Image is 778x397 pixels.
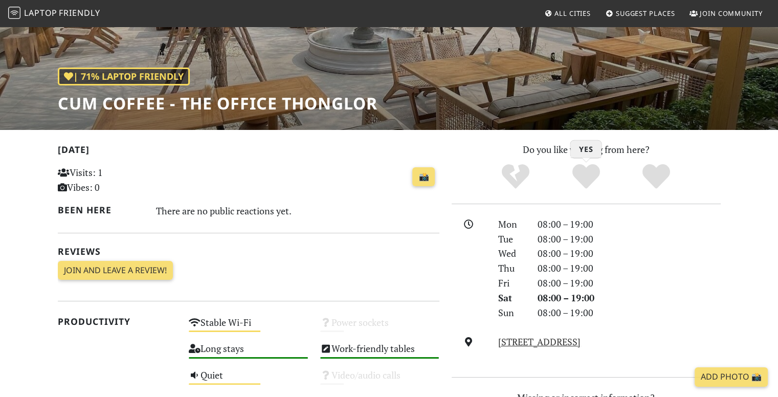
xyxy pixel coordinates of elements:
[492,291,531,305] div: Sat
[58,144,439,159] h2: [DATE]
[554,9,591,18] span: All Cities
[616,9,675,18] span: Suggest Places
[183,367,314,393] div: Quiet
[412,167,435,187] a: 📸
[570,140,601,158] h3: Yes
[8,5,100,23] a: LaptopFriendly LaptopFriendly
[531,246,727,261] div: 08:00 – 19:00
[492,246,531,261] div: Wed
[621,163,692,191] div: Definitely!
[58,246,439,257] h2: Reviews
[531,291,727,305] div: 08:00 – 19:00
[452,142,721,157] p: Do you like working from here?
[531,276,727,291] div: 08:00 – 19:00
[531,217,727,232] div: 08:00 – 19:00
[314,367,446,393] div: Video/audio calls
[58,94,377,113] h1: CUM Coffee - The Office Thonglor
[602,4,679,23] a: Suggest Places
[700,9,763,18] span: Join Community
[58,165,177,195] p: Visits: 1 Vibes: 0
[492,217,531,232] div: Mon
[492,276,531,291] div: Fri
[531,232,727,247] div: 08:00 – 19:00
[540,4,595,23] a: All Cities
[58,205,144,215] h2: Been here
[480,163,551,191] div: No
[58,261,173,280] a: Join and leave a review!
[58,68,190,85] div: | 71% Laptop Friendly
[58,316,177,327] h2: Productivity
[551,163,621,191] div: Yes
[183,340,314,366] div: Long stays
[492,261,531,276] div: Thu
[59,7,100,18] span: Friendly
[531,305,727,320] div: 08:00 – 19:00
[183,314,314,340] div: Stable Wi-Fi
[8,7,20,19] img: LaptopFriendly
[24,7,57,18] span: Laptop
[314,340,446,366] div: Work-friendly tables
[492,232,531,247] div: Tue
[156,203,439,219] div: There are no public reactions yet.
[314,314,446,340] div: Power sockets
[492,305,531,320] div: Sun
[685,4,767,23] a: Join Community
[498,336,581,348] a: [STREET_ADDRESS]
[531,261,727,276] div: 08:00 – 19:00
